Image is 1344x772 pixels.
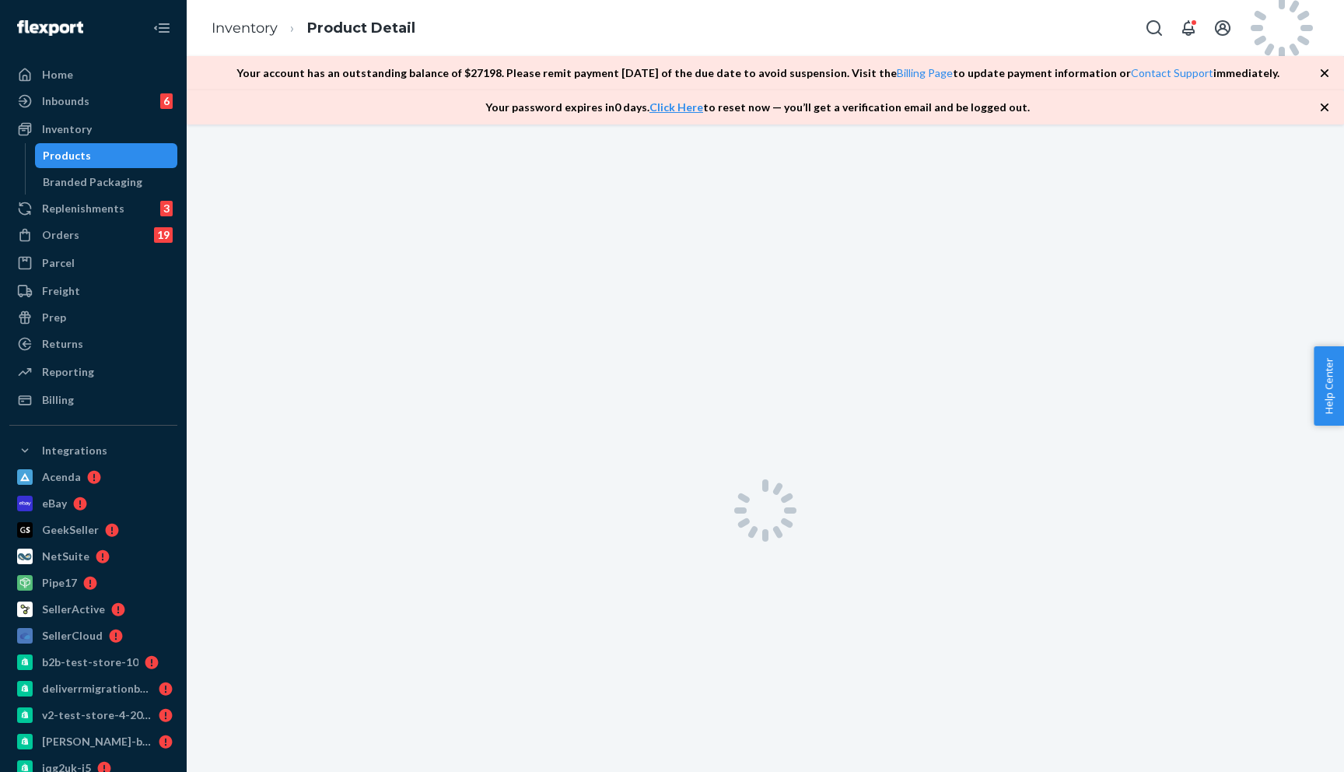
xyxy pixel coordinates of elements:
a: Inventory [9,117,177,142]
div: b2b-test-store-10 [42,654,138,670]
a: Contact Support [1131,66,1213,79]
div: [PERSON_NAME]-b2b-test-store-2 [42,734,152,749]
div: 3 [160,201,173,216]
a: Orders19 [9,223,177,247]
a: Home [9,62,177,87]
button: Integrations [9,438,177,463]
div: v2-test-store-4-2025 [42,707,152,723]
div: NetSuite [42,549,89,564]
div: deliverrmigrationbasictest [42,681,152,697]
ol: breadcrumbs [199,5,428,51]
a: Billing Page [897,66,953,79]
div: Freight [42,283,80,299]
div: SellerActive [42,602,105,617]
a: Billing [9,388,177,412]
div: Billing [42,392,74,408]
div: Acenda [42,469,81,485]
a: Inbounds6 [9,89,177,114]
a: Parcel [9,251,177,275]
div: Prep [42,310,66,325]
a: Replenishments3 [9,196,177,221]
div: Integrations [42,443,107,458]
div: Inbounds [42,93,89,109]
div: Home [42,67,73,82]
a: b2b-test-store-10 [9,650,177,675]
div: Products [43,148,91,163]
img: Flexport logo [17,20,83,36]
a: deliverrmigrationbasictest [9,676,177,701]
div: Replenishments [42,201,124,216]
a: v2-test-store-4-2025 [9,703,177,728]
div: Inventory [42,121,92,137]
button: Open notifications [1173,12,1204,44]
a: Freight [9,279,177,304]
a: Inventory [212,19,278,37]
button: Close Navigation [146,12,177,44]
div: Parcel [42,255,75,271]
div: Orders [42,227,79,243]
a: Acenda [9,465,177,490]
div: Reporting [42,364,94,380]
a: eBay [9,491,177,516]
a: Products [35,143,178,168]
a: Pipe17 [9,570,177,595]
div: 19 [154,227,173,243]
a: Returns [9,332,177,356]
div: GeekSeller [42,522,99,538]
a: GeekSeller [9,518,177,542]
div: eBay [42,496,67,511]
a: SellerActive [9,597,177,622]
div: Pipe17 [42,575,77,591]
button: Help Center [1314,346,1344,426]
div: 6 [160,93,173,109]
button: Open account menu [1207,12,1238,44]
a: Reporting [9,360,177,384]
a: Prep [9,305,177,330]
p: Your password expires in 0 days . to reset now — you’ll get a verification email and be logged out. [485,100,1030,115]
a: Click Here [649,100,703,114]
p: Your account has an outstanding balance of $ 27198 . Please remit payment [DATE] of the due date ... [236,65,1279,81]
a: [PERSON_NAME]-b2b-test-store-2 [9,729,177,754]
div: SellerCloud [42,628,103,644]
div: Branded Packaging [43,174,142,190]
button: Open Search Box [1139,12,1170,44]
a: Product Detail [307,19,415,37]
a: NetSuite [9,544,177,569]
a: SellerCloud [9,623,177,648]
a: Branded Packaging [35,170,178,195]
div: Returns [42,336,83,352]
